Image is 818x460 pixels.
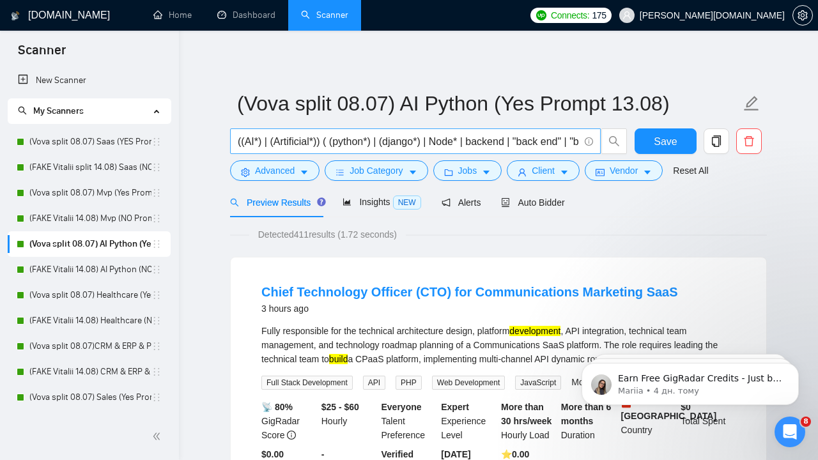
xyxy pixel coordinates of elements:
span: Full Stack Development [261,376,353,390]
button: userClientcaret-down [507,160,580,181]
span: search [602,135,626,147]
button: folderJobscaret-down [433,160,502,181]
div: Hourly Load [498,400,559,442]
span: holder [151,162,162,172]
a: (Vova split 08.07) AI Python (Yes Prompt 13.08) [29,231,151,257]
span: Job Category [350,164,403,178]
span: setting [241,167,250,177]
li: (FAKE Vitalii 14.08) AI Python (NO Prompt 01.07) [8,257,171,282]
b: Expert [441,402,469,412]
b: $0.00 [261,449,284,459]
button: setting [792,5,813,26]
span: info-circle [287,431,296,440]
a: setting [792,10,813,20]
li: (Vova split 08.07) AI Python (Yes Prompt 13.08) [8,231,171,257]
button: barsJob Categorycaret-down [325,160,428,181]
span: search [18,106,27,115]
span: holder [151,137,162,147]
span: holder [151,392,162,402]
input: Scanner name... [237,88,741,119]
button: delete [736,128,762,154]
li: (Vova split 08.07) Saas (YES Prompt 13.08) [8,129,171,155]
span: notification [442,198,451,207]
span: caret-down [300,167,309,177]
b: 📡 80% [261,402,293,412]
span: Preview Results [230,197,322,208]
a: (FAKE Vitalii split 14.08) Saas (NO Prompt 01.07) [29,155,151,180]
div: 3 hours ago [261,301,678,316]
a: (Vova split 08.07)CRM & ERP & PMS (Yes Prompt 13.08) [29,333,151,359]
iframe: Intercom notifications повідомлення [562,336,818,425]
li: (Vova split 08.07) Healthcare (Yes Prompt 13.08) [8,282,171,308]
a: homeHome [153,10,192,20]
span: edit [743,95,760,112]
span: Scanner [8,41,76,68]
a: (FAKE Vitalii 14.08) Mvp (NO Prompt 01.07) [29,206,151,231]
span: My Scanners [18,105,84,116]
span: Detected 411 results (1.72 seconds) [249,227,406,241]
a: (Vova split 08.07) Mvp (Yes Prompt 13.08) [29,180,151,206]
span: delete [737,135,761,147]
b: More than 30 hrs/week [501,402,552,426]
li: (Vova split 08.07) Sales (Yes Prompt 13.08) [8,385,171,410]
img: logo [11,6,20,26]
span: bars [336,167,344,177]
b: $25 - $60 [321,402,359,412]
mark: development [509,326,560,336]
b: More than 6 months [561,402,612,426]
iframe: Intercom live chat [775,417,805,447]
span: info-circle [585,137,593,146]
span: Alerts [442,197,481,208]
span: user [622,11,631,20]
span: caret-down [482,167,491,177]
span: caret-down [560,167,569,177]
span: robot [501,198,510,207]
button: Save [635,128,697,154]
mark: build [329,354,348,364]
a: (FAKE Vitalii 14.08) AI Python (NO Prompt 01.07) [29,257,151,282]
a: (Vova split 08.07) Saas (YES Prompt 13.08) [29,129,151,155]
span: NEW [393,195,421,210]
span: idcard [596,167,605,177]
div: Duration [559,400,619,442]
span: Connects: [551,8,589,22]
div: Tooltip anchor [316,196,327,208]
img: upwork-logo.png [536,10,546,20]
div: Fully responsible for the technical architecture design, platform , API integration, technical te... [261,324,736,366]
button: settingAdvancedcaret-down [230,160,320,181]
li: New Scanner [8,68,171,93]
b: - [321,449,325,459]
span: holder [151,239,162,249]
span: holder [151,264,162,275]
input: Search Freelance Jobs... [238,134,579,149]
span: Auto Bidder [501,197,564,208]
a: Reset All [673,164,708,178]
li: (FAKE Vitalii 14.08) Mvp (NO Prompt 01.07) [8,206,171,231]
span: area-chart [343,197,351,206]
a: dashboardDashboard [217,10,275,20]
a: Chief Technology Officer (CTO) for Communications Marketing SaaS [261,285,678,299]
span: holder [151,341,162,351]
b: Verified [382,449,414,459]
button: idcardVendorcaret-down [585,160,663,181]
span: holder [151,316,162,326]
li: (FAKE Vitalii split 14.08) Saas (NO Prompt 01.07) [8,155,171,180]
a: (FAKE Vitalii 14.08) Healthcare (NO Prompt 01.07) [29,308,151,333]
span: double-left [152,430,165,443]
span: setting [793,10,812,20]
li: (FAKE Vitalii 14.08) CRM & ERP & PMS (NO Prompt 01.07) [8,359,171,385]
div: Talent Preference [379,400,439,442]
span: 8 [801,417,811,427]
b: ⭐️ 0.00 [501,449,529,459]
span: Save [654,134,677,149]
span: PHP [396,376,422,390]
span: user [518,167,527,177]
span: holder [151,188,162,198]
span: Client [532,164,555,178]
span: holder [151,213,162,224]
span: caret-down [643,167,652,177]
b: Everyone [382,402,422,412]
